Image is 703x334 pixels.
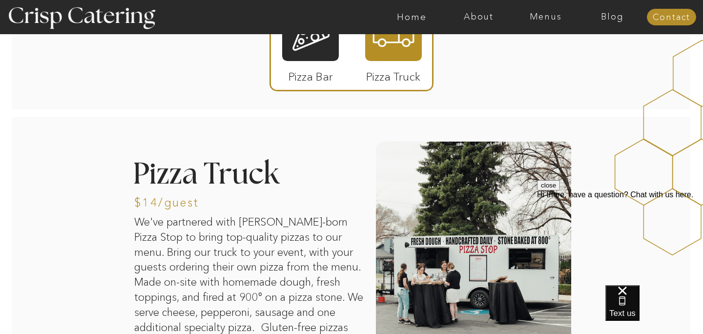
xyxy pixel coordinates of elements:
[512,12,579,22] a: Menus
[647,13,696,22] a: Contact
[579,12,646,22] a: Blog
[134,197,274,206] h3: $14/guest
[537,180,703,297] iframe: podium webchat widget prompt
[378,12,445,22] a: Home
[605,285,703,334] iframe: podium webchat widget bubble
[133,160,312,191] h2: Pizza Truck
[361,60,426,88] p: Pizza Truck
[445,12,512,22] a: About
[278,60,343,88] p: Pizza Bar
